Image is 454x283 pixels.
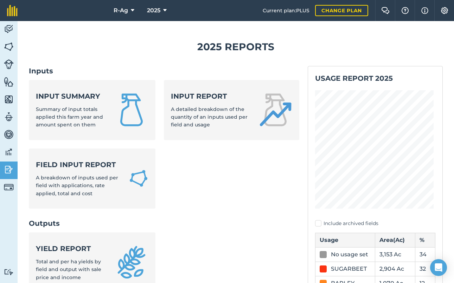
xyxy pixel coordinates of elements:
img: Input summary [115,93,148,127]
h2: Inputs [29,66,299,76]
span: A detailed breakdown of the quantity of an inputs used per field and usage [171,106,248,128]
img: svg+xml;base64,PD94bWwgdmVyc2lvbj0iMS4wIiBlbmNvZGluZz0idXRmLTgiPz4KPCEtLSBHZW5lcmF0b3I6IEFkb2JlIE... [4,182,14,192]
td: 32 [415,262,435,276]
img: Input report [258,93,292,127]
span: 2025 [147,6,160,15]
td: 34 [415,247,435,262]
a: Input summarySummary of input totals applied this farm year and amount spent on them [29,80,155,140]
th: % [415,233,435,247]
img: Field Input Report [129,168,148,189]
span: R-Ag [114,6,128,15]
td: 2,904 Ac [375,262,415,276]
span: Summary of input totals applied this farm year and amount spent on them [36,106,103,128]
div: SUGARBEET [331,265,367,273]
h2: Usage report 2025 [315,73,435,83]
img: Yield report [115,245,148,279]
td: 3,153 Ac [375,247,415,262]
th: Usage [315,233,375,247]
strong: Input report [171,91,250,101]
img: A question mark icon [401,7,409,14]
a: Input reportA detailed breakdown of the quantity of an inputs used per field and usage [164,80,299,140]
th: Area ( Ac ) [375,233,415,247]
span: A breakdown of inputs used per field with applications, rate applied, total and cost [36,175,118,197]
img: A cog icon [440,7,449,14]
img: svg+xml;base64,PD94bWwgdmVyc2lvbj0iMS4wIiBlbmNvZGluZz0idXRmLTgiPz4KPCEtLSBHZW5lcmF0b3I6IEFkb2JlIE... [4,269,14,275]
img: svg+xml;base64,PHN2ZyB4bWxucz0iaHR0cDovL3d3dy53My5vcmcvMjAwMC9zdmciIHdpZHRoPSI1NiIgaGVpZ2h0PSI2MC... [4,77,14,87]
strong: Field Input Report [36,160,120,170]
img: svg+xml;base64,PD94bWwgdmVyc2lvbj0iMS4wIiBlbmNvZGluZz0idXRmLTgiPz4KPCEtLSBHZW5lcmF0b3I6IEFkb2JlIE... [4,164,14,175]
div: No usage set [331,250,368,259]
img: svg+xml;base64,PD94bWwgdmVyc2lvbj0iMS4wIiBlbmNvZGluZz0idXRmLTgiPz4KPCEtLSBHZW5lcmF0b3I6IEFkb2JlIE... [4,24,14,34]
a: Change plan [315,5,368,16]
img: svg+xml;base64,PD94bWwgdmVyc2lvbj0iMS4wIiBlbmNvZGluZz0idXRmLTgiPz4KPCEtLSBHZW5lcmF0b3I6IEFkb2JlIE... [4,112,14,122]
img: svg+xml;base64,PHN2ZyB4bWxucz0iaHR0cDovL3d3dy53My5vcmcvMjAwMC9zdmciIHdpZHRoPSIxNyIgaGVpZ2h0PSIxNy... [421,6,428,15]
div: Open Intercom Messenger [430,259,447,276]
img: svg+xml;base64,PHN2ZyB4bWxucz0iaHR0cDovL3d3dy53My5vcmcvMjAwMC9zdmciIHdpZHRoPSI1NiIgaGVpZ2h0PSI2MC... [4,94,14,105]
img: Two speech bubbles overlapping with the left bubble in the forefront [381,7,390,14]
strong: Input summary [36,91,106,101]
img: fieldmargin Logo [7,5,18,16]
h2: Outputs [29,218,299,228]
label: Include archived fields [315,220,435,227]
img: svg+xml;base64,PHN2ZyB4bWxucz0iaHR0cDovL3d3dy53My5vcmcvMjAwMC9zdmciIHdpZHRoPSI1NiIgaGVpZ2h0PSI2MC... [4,41,14,52]
a: Field Input ReportA breakdown of inputs used per field with applications, rate applied, total and... [29,149,155,209]
img: svg+xml;base64,PD94bWwgdmVyc2lvbj0iMS4wIiBlbmNvZGluZz0idXRmLTgiPz4KPCEtLSBHZW5lcmF0b3I6IEFkb2JlIE... [4,147,14,157]
span: Current plan : PLUS [263,7,309,14]
strong: Yield report [36,244,106,254]
h1: 2025 Reports [29,39,443,55]
img: svg+xml;base64,PD94bWwgdmVyc2lvbj0iMS4wIiBlbmNvZGluZz0idXRmLTgiPz4KPCEtLSBHZW5lcmF0b3I6IEFkb2JlIE... [4,129,14,140]
span: Total and per ha yields by field and output with sale price and income [36,258,101,281]
img: svg+xml;base64,PD94bWwgdmVyc2lvbj0iMS4wIiBlbmNvZGluZz0idXRmLTgiPz4KPCEtLSBHZW5lcmF0b3I6IEFkb2JlIE... [4,59,14,69]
